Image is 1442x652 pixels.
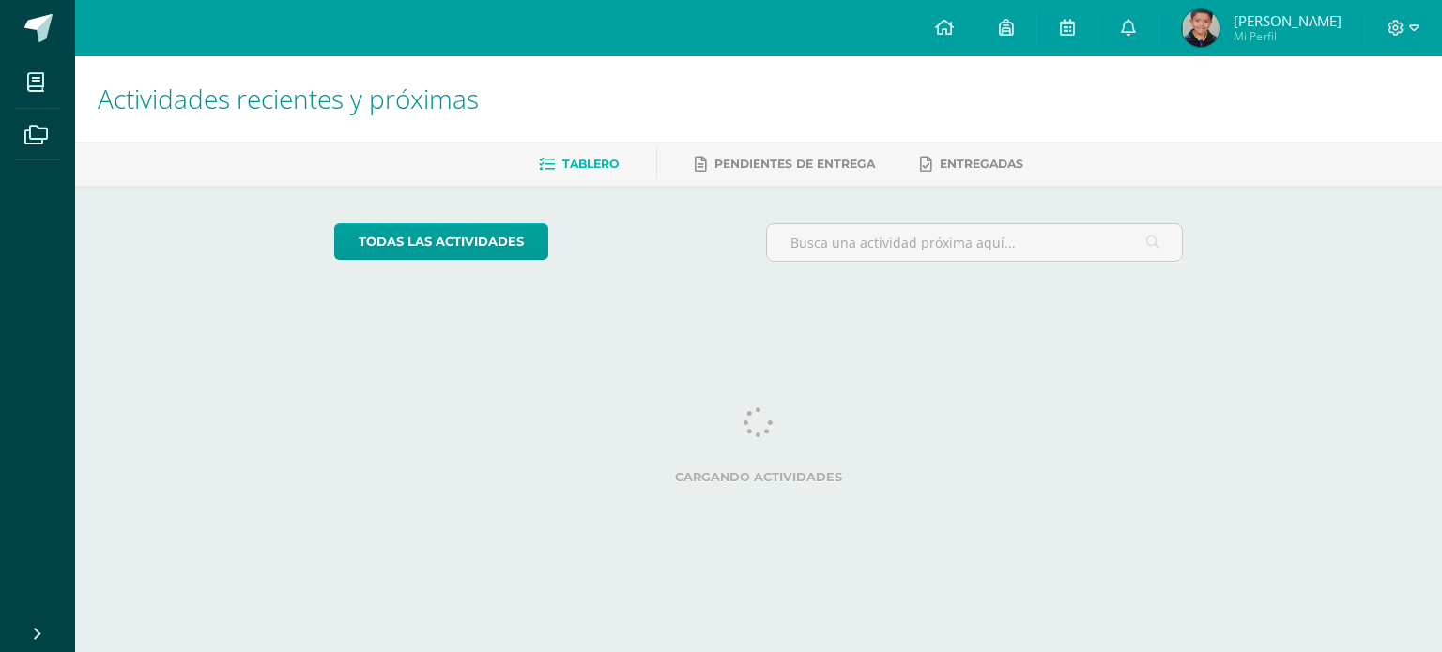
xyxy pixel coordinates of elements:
[1234,11,1342,30] span: [PERSON_NAME]
[920,149,1023,179] a: Entregadas
[334,470,1184,484] label: Cargando actividades
[98,81,479,116] span: Actividades recientes y próximas
[562,157,619,171] span: Tablero
[1234,28,1342,44] span: Mi Perfil
[714,157,875,171] span: Pendientes de entrega
[539,149,619,179] a: Tablero
[334,223,548,260] a: todas las Actividades
[695,149,875,179] a: Pendientes de entrega
[767,224,1183,261] input: Busca una actividad próxima aquí...
[940,157,1023,171] span: Entregadas
[1182,9,1220,47] img: 9faea1f23b81bfee6bf1bab53a723e59.png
